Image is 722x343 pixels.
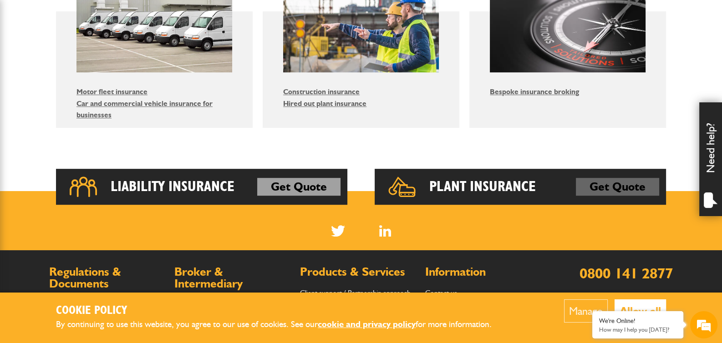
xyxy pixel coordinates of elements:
[580,264,673,282] a: 0800 141 2877
[283,99,366,108] a: Hired out plant insurance
[76,87,147,96] a: Motor fleet insurance
[149,5,171,26] div: Minimize live chat window
[283,87,360,96] a: Construction insurance
[174,266,290,289] h2: Broker & Intermediary
[599,326,676,333] p: How may I help you today?
[564,299,608,323] button: Manage
[111,178,234,196] h2: Liability Insurance
[699,102,722,216] div: Need help?
[379,225,392,237] a: LinkedIn
[379,225,392,237] img: Linked In
[300,266,416,278] h2: Products & Services
[490,87,579,96] a: Bespoke insurance broking
[12,138,166,158] input: Enter your phone number
[300,288,411,297] a: Client support / Partnership approach
[124,280,165,293] em: Start Chat
[429,178,536,196] h2: Plant Insurance
[12,165,166,272] textarea: Type your message and hit 'Enter'
[56,304,507,318] h2: Cookie Policy
[47,51,153,63] div: Chat with us now
[331,225,345,237] img: Twitter
[76,99,213,120] a: Car and commercial vehicle insurance for businesses
[615,299,666,323] button: Allow all
[15,50,38,63] img: d_20077148190_company_1631870298795_20077148190
[12,84,166,104] input: Enter your last name
[318,319,416,329] a: cookie and privacy policy
[49,266,165,289] h2: Regulations & Documents
[599,317,676,325] div: We're Online!
[12,111,166,131] input: Enter your email address
[56,318,507,332] p: By continuing to use this website, you agree to our use of cookies. See our for more information.
[576,178,659,196] a: Get Quote
[425,266,541,278] h2: Information
[425,288,457,297] a: Contact us
[257,178,341,196] a: Get Quote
